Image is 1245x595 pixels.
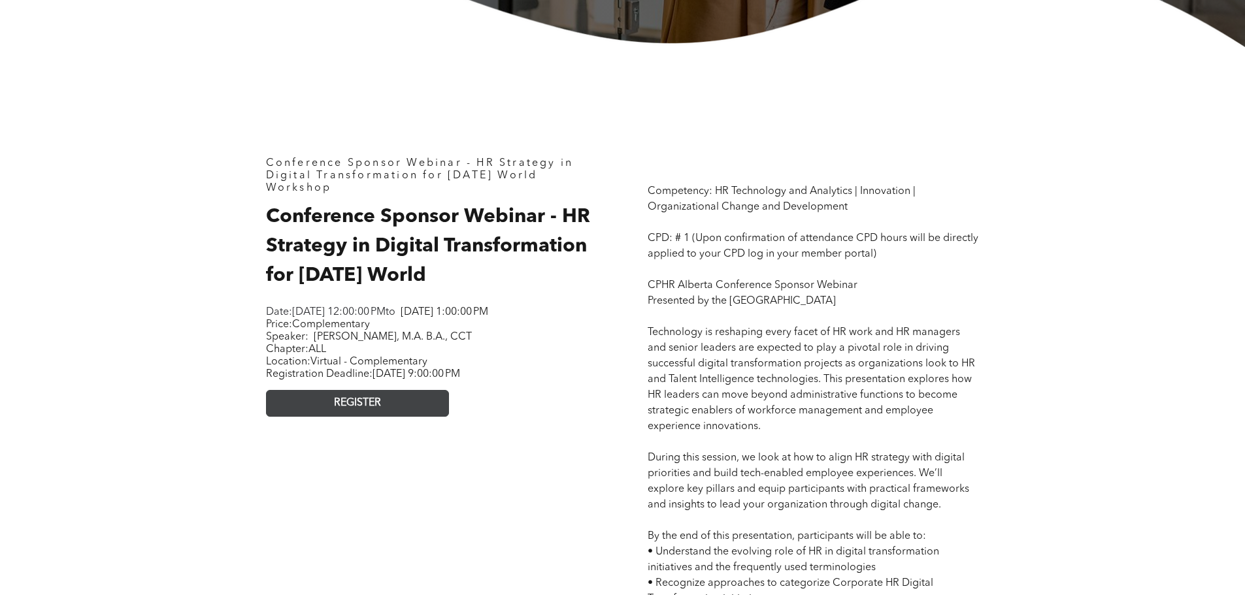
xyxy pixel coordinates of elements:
span: Conference Sponsor Webinar - HR Strategy in Digital Transformation for [DATE] World [266,158,574,181]
span: [DATE] 9:00:00 PM [373,369,460,379]
span: Conference Sponsor Webinar - HR Strategy in Digital Transformation for [DATE] World [266,207,590,285]
span: ALL [308,344,326,355]
span: Location: Registration Deadline: [266,357,460,379]
span: [DATE] 12:00:00 PM [292,307,386,317]
span: Complementary [292,319,370,330]
span: Workshop [266,183,332,193]
span: Virtual - Complementary [310,357,427,367]
span: Price: [266,319,370,330]
span: Date: to [266,307,395,317]
a: REGISTER [266,390,449,417]
span: Chapter: [266,344,326,355]
span: [DATE] 1:00:00 PM [401,307,488,317]
span: REGISTER [334,397,381,410]
span: [PERSON_NAME], M.A. B.A., CCT [314,332,472,342]
span: Speaker: [266,332,308,342]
